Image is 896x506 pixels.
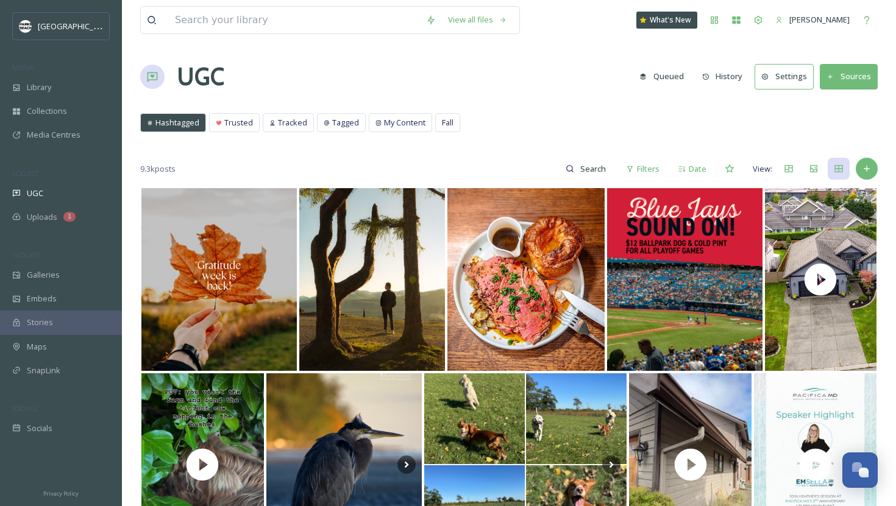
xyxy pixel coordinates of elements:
a: Settings [755,64,820,89]
a: View all files [442,8,513,32]
img: Mondays by the ocean deserve a classic.⁠ ⁠ Slow-roasted with a Montreal spice rub, our prime rib ... [447,188,605,371]
span: Trusted [224,117,253,128]
img: Gratitude week is here again! 💛🍂 Thanksgiving always reminds us how lucky we are to be part of su... [141,188,297,371]
input: Search your library [169,7,420,33]
span: Filters [637,163,660,175]
span: SOCIALS [12,404,37,413]
span: Embeds [27,293,57,304]
a: History [696,65,755,88]
span: Galleries [27,269,60,281]
span: Stories [27,317,53,328]
span: Maps [27,341,47,353]
span: Hashtagged [155,117,199,128]
span: WIDGETS [12,250,40,259]
span: [PERSON_NAME] [789,14,850,25]
span: [GEOGRAPHIC_DATA] Tourism [38,20,147,32]
img: ⚾ TUNED IN AND SOUND ON – We've got every pitch of the Jays' playoff run playing with screens on ... [607,188,763,371]
span: Privacy Policy [43,490,79,497]
span: Tagged [332,117,359,128]
a: Queued [633,65,696,88]
a: Privacy Policy [43,485,79,500]
span: Tracked [278,117,307,128]
span: Media Centres [27,129,80,141]
img: This tree worked perfect as a frame! 🖼️ - - #photography #hike #hikingtrail #littlemountain #park... [299,188,446,371]
span: MEDIA [12,63,34,72]
img: parks%20beach.jpg [20,20,32,32]
span: SnapLink [27,365,60,376]
span: 9.3k posts [140,163,176,175]
span: View: [753,163,772,175]
span: Date [689,163,706,175]
a: [PERSON_NAME] [769,8,856,32]
span: Collections [27,105,67,117]
button: Settings [755,64,814,89]
button: History [696,65,749,88]
button: Sources [820,64,878,89]
span: COLLECT [12,169,38,178]
span: Socials [27,423,52,434]
span: Uploads [27,211,57,223]
button: Open Chat [842,452,878,488]
a: What's New [636,12,697,29]
span: Fall [442,117,453,128]
a: UGC [177,58,224,95]
img: thumbnail [765,188,876,371]
div: 1 [63,212,76,222]
span: Library [27,82,51,93]
span: UGC [27,188,43,199]
span: My Content [384,117,425,128]
input: Search [574,156,614,181]
button: Queued [633,65,690,88]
